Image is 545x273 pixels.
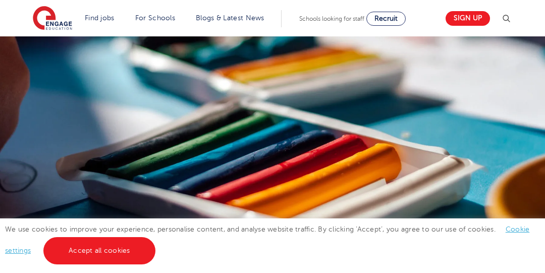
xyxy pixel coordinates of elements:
span: Schools looking for staff [299,15,364,22]
a: Blogs & Latest News [196,14,264,22]
a: Sign up [446,11,490,26]
a: Accept all cookies [43,237,155,264]
a: For Schools [135,14,175,22]
a: Recruit [366,12,406,26]
a: Find jobs [85,14,115,22]
img: Engage Education [33,6,72,31]
span: We use cookies to improve your experience, personalise content, and analyse website traffic. By c... [5,225,529,254]
span: Recruit [374,15,398,22]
